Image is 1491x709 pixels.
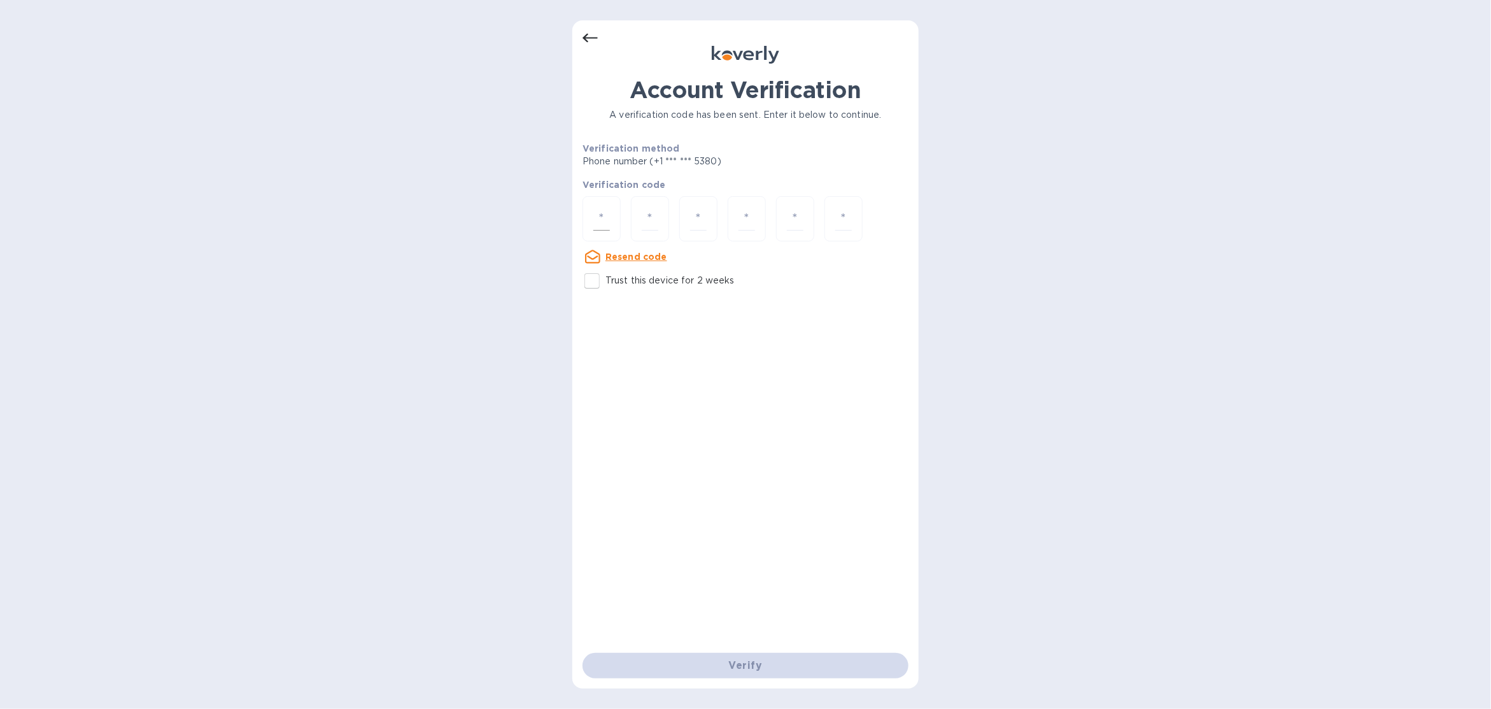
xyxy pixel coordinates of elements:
[583,143,680,154] b: Verification method
[583,155,819,168] p: Phone number (+1 *** *** 5380)
[605,274,735,287] p: Trust this device for 2 weeks
[583,108,908,122] p: A verification code has been sent. Enter it below to continue.
[583,178,908,191] p: Verification code
[583,76,908,103] h1: Account Verification
[605,252,667,262] u: Resend code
